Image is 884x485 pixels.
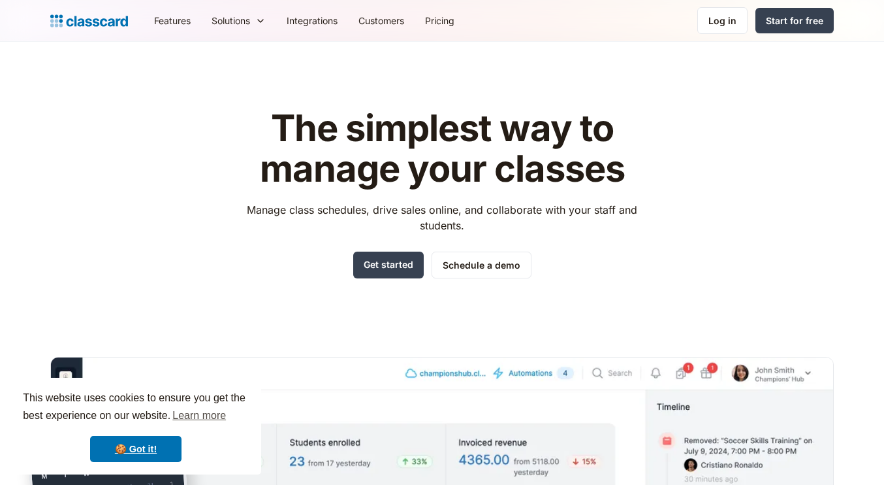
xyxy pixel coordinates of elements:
[50,12,128,30] a: home
[10,378,261,475] div: cookieconsent
[90,436,182,462] a: dismiss cookie message
[170,406,228,426] a: learn more about cookies
[212,14,250,27] div: Solutions
[235,202,650,233] p: Manage class schedules, drive sales online, and collaborate with your staff and students.
[766,14,823,27] div: Start for free
[348,6,415,35] a: Customers
[708,14,736,27] div: Log in
[432,252,531,278] a: Schedule a demo
[697,7,748,34] a: Log in
[415,6,465,35] a: Pricing
[276,6,348,35] a: Integrations
[144,6,201,35] a: Features
[353,252,424,278] a: Get started
[755,8,834,33] a: Start for free
[235,109,650,189] h1: The simplest way to manage your classes
[201,6,276,35] div: Solutions
[23,390,249,426] span: This website uses cookies to ensure you get the best experience on our website.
